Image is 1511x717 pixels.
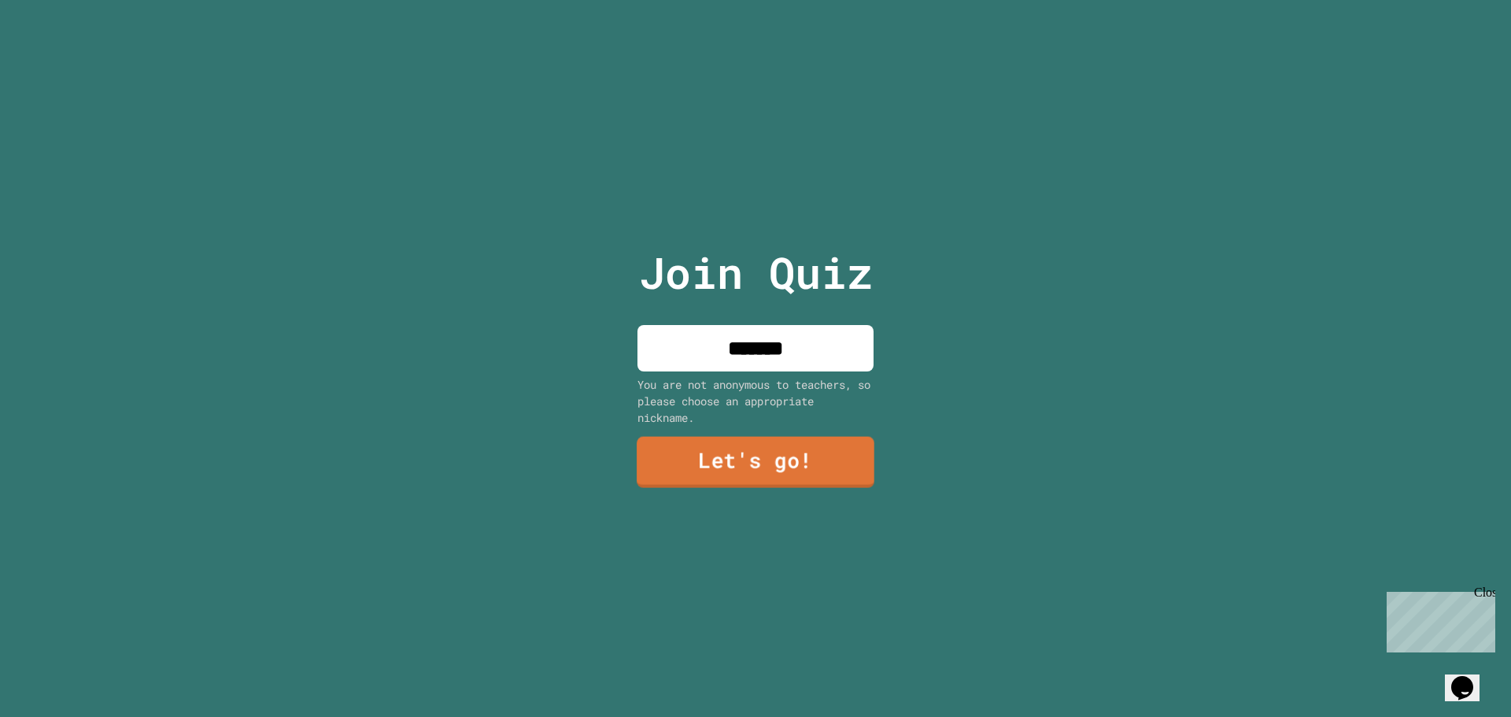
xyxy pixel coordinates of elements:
iframe: chat widget [1380,586,1495,652]
iframe: chat widget [1445,654,1495,701]
p: Join Quiz [639,240,873,305]
a: Let's go! [637,437,874,488]
div: You are not anonymous to teachers, so please choose an appropriate nickname. [637,376,874,426]
div: Chat with us now!Close [6,6,109,100]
